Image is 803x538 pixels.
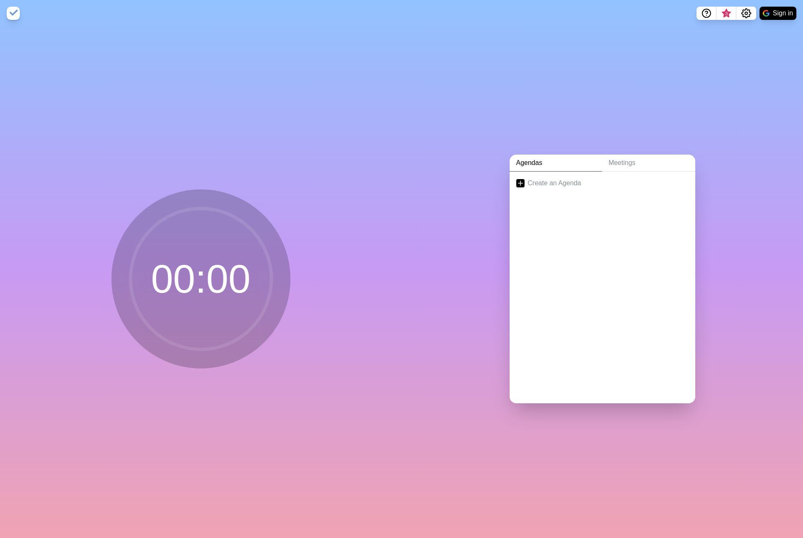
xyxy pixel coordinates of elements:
[602,155,695,172] a: Meetings
[510,155,602,172] a: Agendas
[7,7,20,20] img: timeblocks logo
[510,172,695,195] a: Create an Agenda
[736,7,756,20] button: Settings
[723,10,730,17] span: 3
[759,7,796,20] button: Sign in
[763,10,769,17] img: google logo
[716,7,736,20] button: What’s new
[697,7,716,20] button: Help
